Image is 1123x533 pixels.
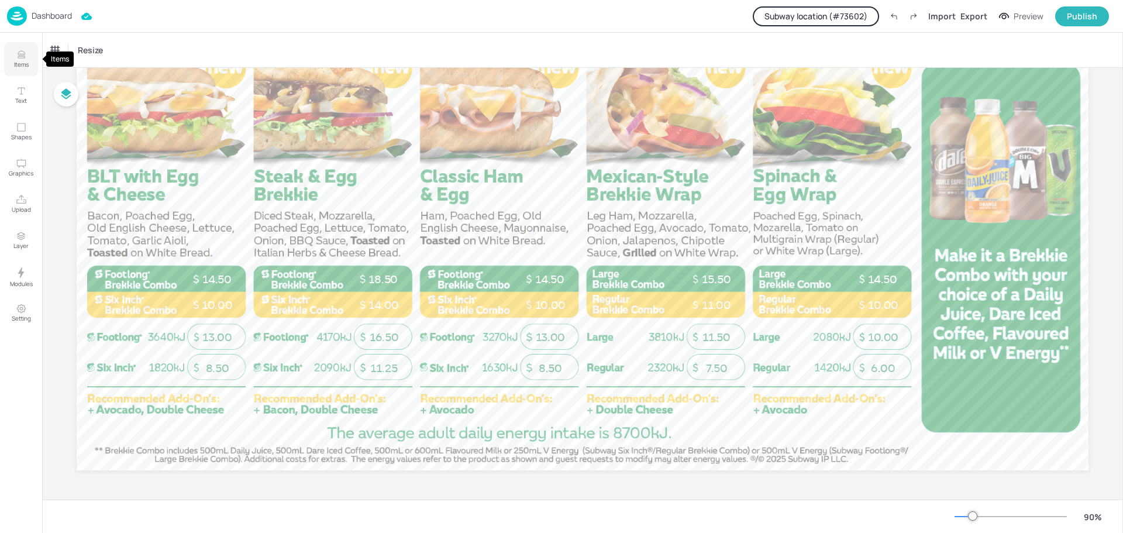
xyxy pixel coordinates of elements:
div: 90 % [1079,511,1107,523]
span: 14.50 [202,273,232,286]
button: Preview [992,8,1050,25]
span: 10.00 [868,298,898,312]
span: 11.25 [370,361,397,374]
img: logo-86c26b7e.jpg [7,6,27,26]
span: 11.50 [702,331,731,344]
div: Publish [1067,10,1097,23]
span: 14.00 [368,298,398,312]
span: 16.50 [370,331,399,344]
span: 7.50 [706,361,728,374]
span: 6.00 [871,361,895,374]
div: Preview [1014,10,1043,23]
span: 14.50 [535,273,564,286]
button: Publish [1055,6,1109,26]
button: Subway location (#73602) [753,6,879,26]
span: 18.50 [368,273,398,286]
div: Items [46,51,74,67]
span: Resize [75,44,105,56]
span: 14.50 [868,273,897,286]
span: 10.00 [535,298,566,312]
span: 8.50 [206,361,229,374]
div: Export [960,10,987,22]
p: Dashboard [32,12,72,20]
span: 10.00 [202,298,232,312]
label: Undo (Ctrl + Z) [884,6,904,26]
div: Import [928,10,956,22]
span: 11.00 [702,298,731,312]
span: 10.00 [868,331,898,344]
span: 15.50 [702,273,731,286]
span: 8.50 [539,361,562,374]
span: 13.00 [202,331,232,344]
span: 13.00 [536,331,565,344]
label: Redo (Ctrl + Y) [904,6,924,26]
